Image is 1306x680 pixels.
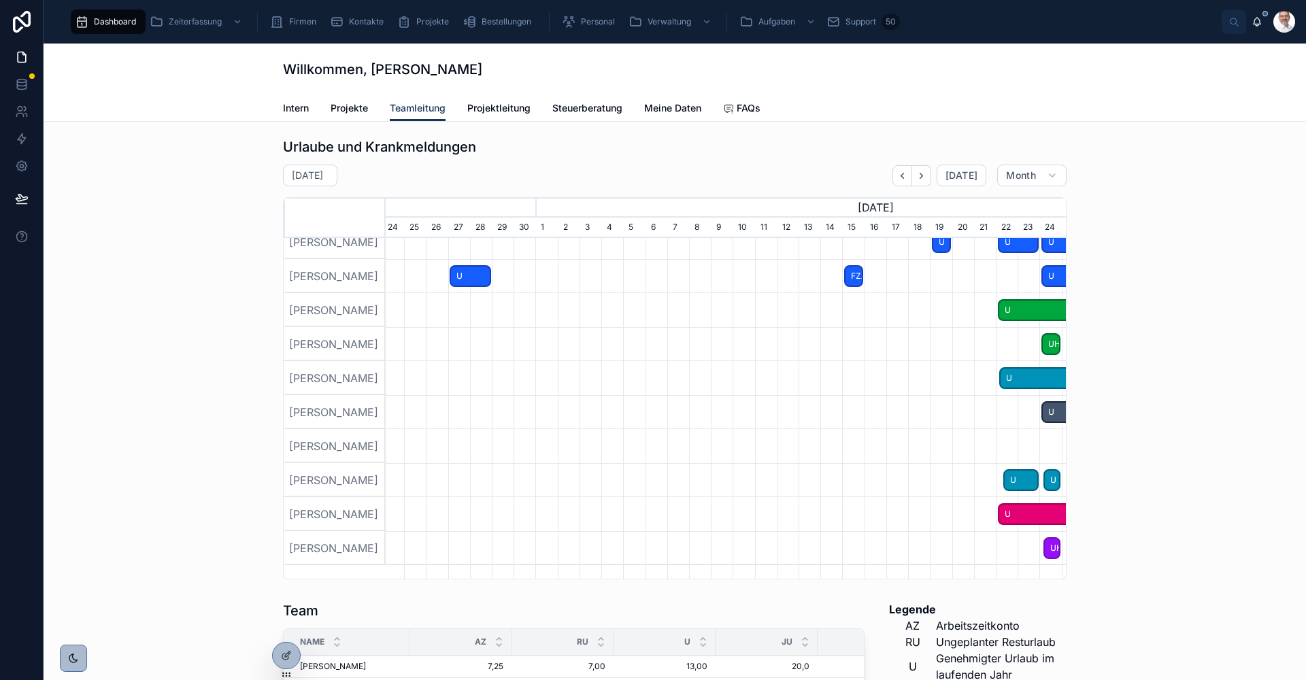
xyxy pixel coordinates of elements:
div: [PERSON_NAME] [284,395,386,429]
div: 25 [1062,218,1084,238]
span: Kontakte [349,16,384,27]
span: Dashboard [94,16,136,27]
div: U [1003,469,1039,492]
span: Steuerberatung [552,101,622,115]
a: Firmen [266,10,326,34]
div: 3 [580,218,601,238]
h1: Urlaube und Krankmeldungen [283,137,476,156]
div: [PERSON_NAME] [284,429,386,463]
div: scrollable content [65,7,1222,37]
span: Teamleitung [390,101,446,115]
div: [PERSON_NAME] [284,531,386,565]
span: Meine Daten [644,101,701,115]
div: [PERSON_NAME] [284,361,386,395]
div: [PERSON_NAME] [284,327,386,361]
div: [PERSON_NAME] [284,497,386,531]
a: Projekte [393,10,458,34]
a: FAQs [723,96,760,123]
span: U [1005,469,1037,492]
div: FZA [844,265,863,288]
div: 26 [426,218,448,238]
a: 7,00 [520,661,605,672]
a: Aufgaben [735,10,822,34]
div: 11 [755,218,777,238]
div: 15 [842,218,864,238]
div: 23 [1018,218,1039,238]
td: Arbeitszeitkonto [936,617,1067,634]
a: Meine Daten [644,96,701,123]
div: 13 [799,218,820,238]
div: 8 [689,218,711,238]
button: [DATE] [937,165,986,186]
div: U [998,503,1214,526]
span: U [684,636,690,647]
div: UHT [1041,333,1060,356]
h1: Willkommen, [PERSON_NAME] [283,60,482,79]
div: U [450,265,490,288]
a: Bestellungen [458,10,541,34]
a: Kontakte [326,10,393,34]
a: Support50 [822,10,904,34]
div: 5 [623,218,645,238]
a: Steuerberatung [552,96,622,123]
div: [DATE] [535,197,1215,218]
h2: [DATE] [292,169,323,182]
div: 10 [733,218,754,238]
div: 21 [974,218,996,238]
span: Month [1006,169,1036,182]
a: 20,0 [724,661,809,672]
span: JU [782,636,792,647]
span: U [1043,265,1213,288]
span: U [999,503,1213,526]
span: Firmen [289,16,316,27]
div: U [1041,401,1214,424]
span: U [1043,231,1213,254]
span: [DATE] [945,169,977,182]
span: Name [300,636,324,647]
div: 1 [535,218,557,238]
div: 28 [470,218,492,238]
div: 7 [667,218,689,238]
span: UHT [1045,537,1059,560]
div: 6 [646,218,667,238]
a: Verwaltung [624,10,718,34]
div: 2 [558,218,580,238]
div: 12 [777,218,799,238]
a: Intern [283,96,309,123]
span: RU [577,636,588,647]
div: U [1041,265,1214,288]
div: 4 [601,218,623,238]
div: 50 [882,14,900,30]
a: Teamleitung [390,96,446,122]
div: U [998,299,1214,322]
th: Legende [889,601,936,617]
div: 14 [820,218,842,238]
div: U [932,231,951,254]
span: U [999,231,1037,254]
span: Personal [581,16,615,27]
div: [PERSON_NAME] [284,463,386,497]
div: 30 [514,218,535,238]
span: Projekte [416,16,449,27]
span: Zeiterfassung [169,16,222,27]
div: [PERSON_NAME] [284,225,386,259]
div: 18 [908,218,930,238]
div: 17 [886,218,908,238]
div: 24 [382,218,404,238]
a: [PERSON_NAME] [300,661,401,672]
a: Projektleitung [467,96,531,123]
td: Ungeplanter Resturlaub [936,634,1067,650]
span: U [999,299,1213,322]
a: 13,00 [622,661,707,672]
div: 16 [865,218,886,238]
a: Zeiterfassung [146,10,249,34]
div: 9 [711,218,733,238]
span: U [1043,401,1213,424]
div: 22 [996,218,1018,238]
span: U [933,231,950,254]
span: Verwaltung [648,16,691,27]
span: Support [845,16,876,27]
